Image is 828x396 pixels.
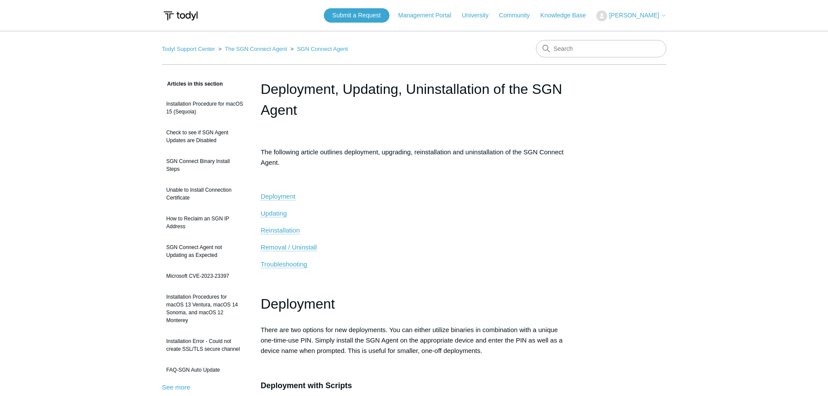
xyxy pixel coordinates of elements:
span: There are two options for new deployments. You can either utilize binaries in combination with a ... [261,326,563,354]
a: Knowledge Base [540,11,595,20]
li: The SGN Connect Agent [216,46,289,52]
a: The SGN Connect Agent [225,46,287,52]
li: SGN Connect Agent [289,46,348,52]
a: Installation Error - Could not create SSL/TLS secure channel [162,333,248,357]
a: Management Portal [398,11,460,20]
span: Deployment with Scripts [261,381,352,390]
a: Removal / Uninstall [261,243,317,251]
a: Deployment [261,193,296,200]
img: Todyl Support Center Help Center home page [162,8,199,24]
a: Installation Procedure for macOS 15 (Sequoia) [162,96,248,120]
a: See more [162,383,190,391]
a: Updating [261,210,287,217]
a: SGN Connect Agent not Updating as Expected [162,239,248,263]
a: University [462,11,497,20]
li: Todyl Support Center [162,46,217,52]
span: Deployment [261,296,335,312]
a: Reinstallation [261,226,300,234]
a: Microsoft CVE-2023-23397 [162,268,248,284]
button: [PERSON_NAME] [596,10,666,21]
a: Submit a Request [324,8,389,23]
a: Troubleshooting [261,260,307,268]
a: SGN Connect Binary Install Steps [162,153,248,177]
h1: Deployment, Updating, Uninstallation of the SGN Agent [261,79,568,120]
span: Articles in this section [162,81,223,87]
span: The following article outlines deployment, upgrading, reinstallation and uninstallation of the SG... [261,148,564,166]
input: Search [536,40,666,57]
a: Community [499,11,539,20]
a: FAQ-SGN Auto Update [162,362,248,378]
a: SGN Connect Agent [297,46,348,52]
a: Installation Procedures for macOS 13 Ventura, macOS 14 Sonoma, and macOS 12 Monterey [162,289,248,329]
a: Unable to Install Connection Certificate [162,182,248,206]
a: How to Reclaim an SGN IP Address [162,210,248,235]
span: [PERSON_NAME] [609,12,659,19]
a: Check to see if SGN Agent Updates are Disabled [162,124,248,149]
a: Todyl Support Center [162,46,215,52]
